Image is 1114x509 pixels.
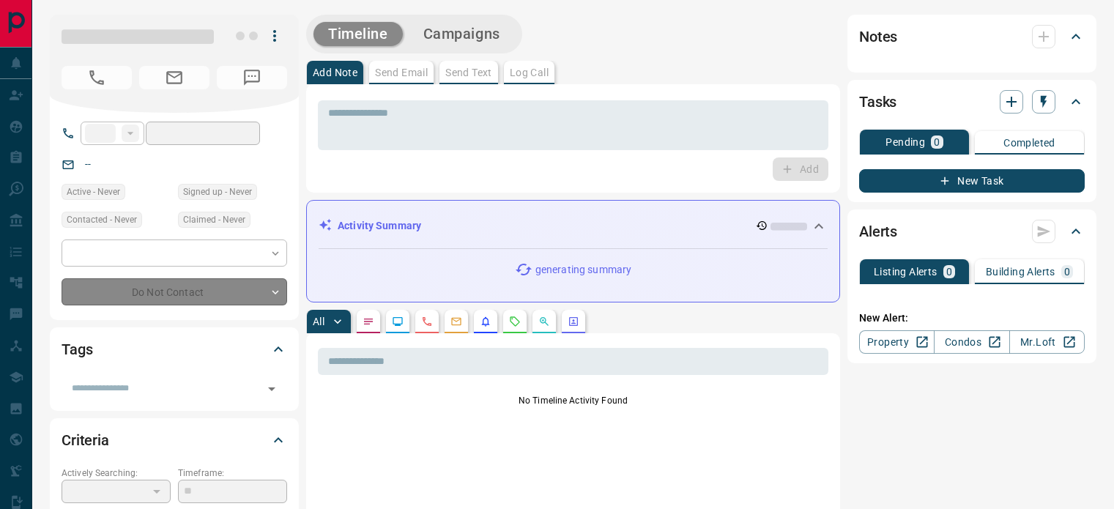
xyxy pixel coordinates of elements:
span: Claimed - Never [183,212,245,227]
h2: Notes [859,25,897,48]
div: Tags [62,332,287,367]
h2: Tasks [859,90,896,114]
p: generating summary [535,262,631,278]
p: Actively Searching: [62,467,171,480]
p: Completed [1003,138,1055,148]
p: All [313,316,324,327]
p: Listing Alerts [874,267,937,277]
div: Tasks [859,84,1085,119]
a: -- [85,158,91,170]
p: 0 [1064,267,1070,277]
svg: Lead Browsing Activity [392,316,404,327]
p: 0 [934,137,940,147]
svg: Requests [509,316,521,327]
div: Alerts [859,214,1085,249]
div: Notes [859,19,1085,54]
a: Mr.Loft [1009,330,1085,354]
a: Property [859,330,935,354]
p: Timeframe: [178,467,287,480]
svg: Agent Actions [568,316,579,327]
button: New Task [859,169,1085,193]
p: Pending [885,137,925,147]
svg: Opportunities [538,316,550,327]
button: Open [261,379,282,399]
svg: Emails [450,316,462,327]
p: Add Note [313,67,357,78]
span: No Number [217,66,287,89]
span: No Email [139,66,209,89]
h2: Criteria [62,428,109,452]
p: No Timeline Activity Found [318,394,828,407]
p: 0 [946,267,952,277]
svg: Notes [363,316,374,327]
h2: Alerts [859,220,897,243]
span: No Number [62,66,132,89]
h2: Tags [62,338,92,361]
a: Condos [934,330,1009,354]
svg: Calls [421,316,433,327]
div: Criteria [62,423,287,458]
div: Activity Summary [319,212,828,239]
p: Building Alerts [986,267,1055,277]
svg: Listing Alerts [480,316,491,327]
button: Campaigns [409,22,515,46]
span: Active - Never [67,185,120,199]
button: Timeline [313,22,403,46]
span: Signed up - Never [183,185,252,199]
div: Do Not Contact [62,278,287,305]
span: Contacted - Never [67,212,137,227]
p: Activity Summary [338,218,421,234]
p: New Alert: [859,311,1085,326]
